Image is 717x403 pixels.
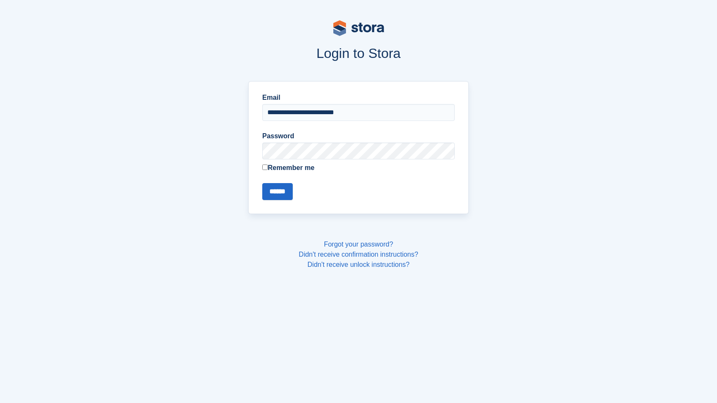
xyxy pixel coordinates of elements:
label: Remember me [262,163,455,173]
a: Didn't receive unlock instructions? [308,261,409,268]
h1: Login to Stora [87,46,630,61]
a: Didn't receive confirmation instructions? [299,251,418,258]
img: stora-logo-53a41332b3708ae10de48c4981b4e9114cc0af31d8433b30ea865607fb682f29.svg [333,20,384,36]
label: Password [262,131,455,141]
input: Remember me [262,164,268,170]
a: Forgot your password? [324,241,393,248]
label: Email [262,93,455,103]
